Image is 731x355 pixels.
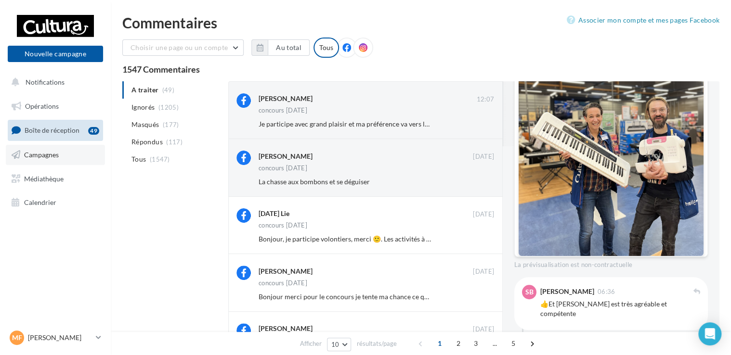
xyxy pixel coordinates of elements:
[259,152,313,161] div: [PERSON_NAME]
[6,169,105,189] a: Médiathèque
[163,121,179,128] span: (177)
[259,165,307,171] div: concours [DATE]
[6,96,105,116] a: Opérations
[259,266,313,276] div: [PERSON_NAME]
[540,299,700,318] div: 👍Et [PERSON_NAME] est très agréable et compétente
[313,38,339,58] div: Tous
[26,78,65,86] span: Notifications
[12,333,22,342] span: MF
[259,209,289,218] div: [DATE] Lie
[331,341,339,348] span: 10
[259,177,370,186] span: La chasse aux bombons et se déguiser
[540,288,594,295] div: [PERSON_NAME]
[468,336,483,351] span: 3
[356,339,396,348] span: résultats/page
[514,257,708,269] div: La prévisualisation est non-contractuelle
[451,336,466,351] span: 2
[300,339,322,348] span: Afficher
[473,210,494,219] span: [DATE]
[28,333,92,342] p: [PERSON_NAME]
[131,102,155,112] span: Ignorés
[166,138,183,146] span: (117)
[24,198,56,206] span: Calendrier
[259,324,313,333] div: [PERSON_NAME]
[506,336,521,351] span: 5
[476,95,494,104] span: 12:07
[251,39,310,56] button: Au total
[131,137,163,147] span: Répondus
[473,325,494,334] span: [DATE]
[259,280,307,286] div: concours [DATE]
[131,154,146,164] span: Tous
[525,287,534,297] span: SB
[24,151,59,159] span: Campagnes
[8,329,103,347] a: MF [PERSON_NAME]
[259,222,307,228] div: concours [DATE]
[473,152,494,161] span: [DATE]
[122,15,719,30] div: Commentaires
[259,120,478,128] span: Je participe avec grand plaisir et ma préférence va vers le plastique créatif
[698,322,721,345] div: Open Intercom Messenger
[259,94,313,103] div: [PERSON_NAME]
[158,103,179,111] span: (1205)
[259,107,307,114] div: concours [DATE]
[122,39,244,56] button: Choisir une page ou un compte
[150,155,170,163] span: (1547)
[8,46,103,62] button: Nouvelle campagne
[6,192,105,213] a: Calendrier
[268,39,310,56] button: Au total
[567,14,719,26] a: Associer mon compte et mes pages Facebook
[6,145,105,165] a: Campagnes
[6,72,101,92] button: Notifications
[327,338,352,351] button: 10
[122,65,719,74] div: 1547 Commentaires
[24,174,64,182] span: Médiathèque
[432,336,447,351] span: 1
[88,127,99,135] div: 49
[259,235,498,243] span: Bonjour, je participe volontiers, merci 🙂. Les activités à faire avec les enfants 🥰
[25,126,79,134] span: Boîte de réception
[487,336,502,351] span: ...
[598,289,615,295] span: 06:36
[25,102,59,110] span: Opérations
[131,120,159,129] span: Masqués
[473,267,494,276] span: [DATE]
[131,43,228,51] span: Choisir une page ou un compte
[259,292,679,301] span: Bonjour merci pour le concours je tente ma chance ce que je préfère c'est creusé les citrouilles ...
[6,120,105,140] a: Boîte de réception49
